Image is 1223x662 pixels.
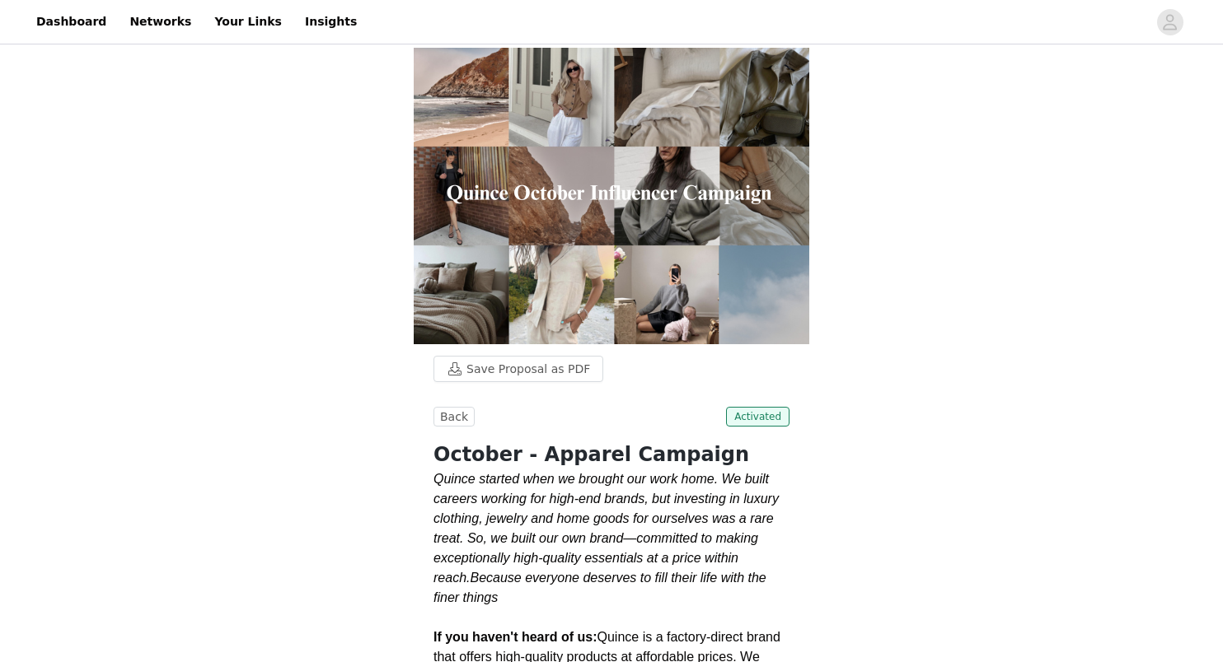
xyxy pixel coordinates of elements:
img: campaign image [414,48,809,344]
em: Quince started when we brought our work home. We built careers working for high-end brands, but i... [433,472,779,585]
em: Because everyone deserves to fill their life with the finer things [433,571,766,604]
div: avatar [1162,9,1178,35]
button: Back [433,407,475,427]
button: Save Proposal as PDF [433,356,603,382]
a: Insights [295,3,367,40]
h1: October - Apparel Campaign [433,440,790,469]
a: Dashboard [26,3,116,40]
a: Your Links [204,3,292,40]
span: Activated [726,407,790,427]
strong: If you haven't heard of us: [433,630,597,644]
a: Networks [119,3,201,40]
